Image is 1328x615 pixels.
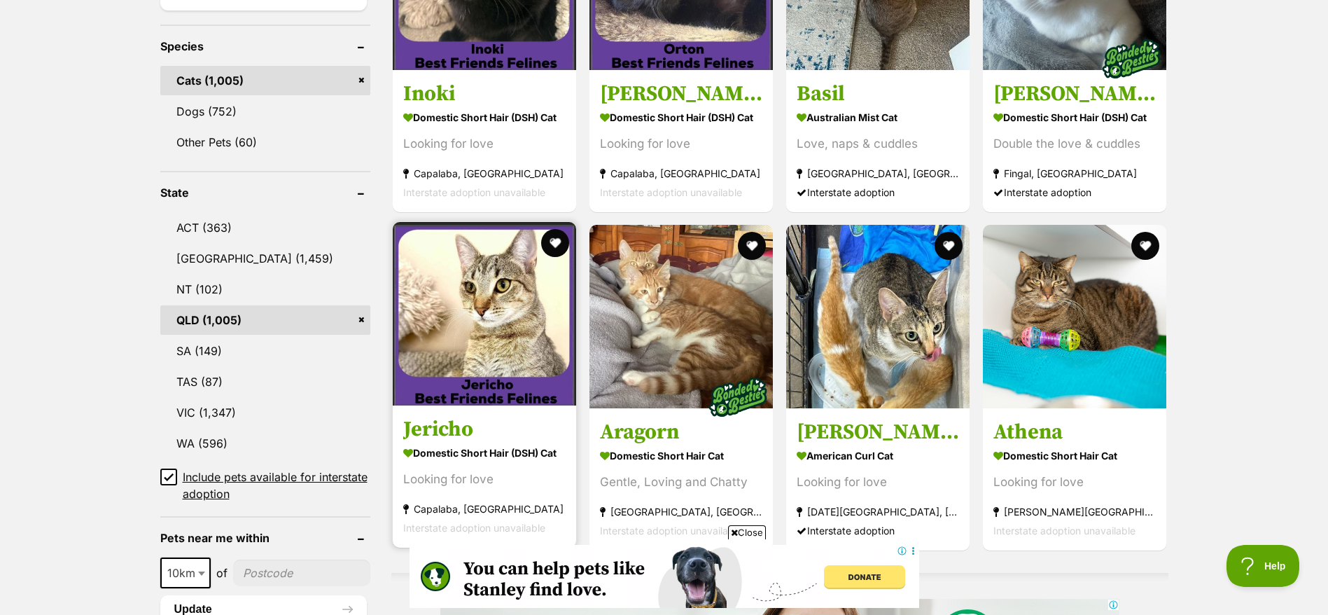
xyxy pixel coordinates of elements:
[600,80,762,106] h3: [PERSON_NAME]
[393,406,576,548] a: Jericho Domestic Short Hair (DSH) Cat Looking for love Capalaba, [GEOGRAPHIC_DATA] Interstate ado...
[797,521,959,540] div: Interstate adoption
[935,232,963,260] button: favourite
[160,40,370,53] header: Species
[797,182,959,201] div: Interstate adoption
[160,186,370,199] header: State
[160,469,370,502] a: Include pets available for interstate adoption
[589,225,773,408] img: Aragorn - Domestic Short Hair Cat
[403,416,566,443] h3: Jericho
[600,473,762,492] div: Gentle, Loving and Chatty
[403,106,566,127] strong: Domestic Short Hair (DSH) Cat
[993,445,1156,466] strong: Domestic Short Hair Cat
[1097,23,1167,93] img: bonded besties
[410,545,919,608] iframe: Advertisement
[797,80,959,106] h3: Basil
[983,408,1166,551] a: Athena Domestic Short Hair Cat Looking for love [PERSON_NAME][GEOGRAPHIC_DATA], [GEOGRAPHIC_DATA]...
[1226,545,1300,587] iframe: Help Scout Beacon - Open
[993,134,1156,153] div: Double the love & cuddles
[600,134,762,153] div: Looking for love
[728,525,766,539] span: Close
[993,525,1135,537] span: Interstate adoption unavailable
[162,563,209,583] span: 10km
[993,80,1156,106] h3: [PERSON_NAME] & [PERSON_NAME]
[993,106,1156,127] strong: Domestic Short Hair (DSH) Cat
[797,445,959,466] strong: American Curl Cat
[786,69,970,212] a: Basil Australian Mist Cat Love, naps & cuddles [GEOGRAPHIC_DATA], [GEOGRAPHIC_DATA] Interstate ad...
[703,362,773,432] img: bonded besties
[160,127,370,157] a: Other Pets (60)
[160,367,370,396] a: TAS (87)
[797,106,959,127] strong: Australian Mist Cat
[403,522,545,534] span: Interstate adoption unavailable
[403,499,566,518] strong: Capalaba, [GEOGRAPHIC_DATA]
[797,163,959,182] strong: [GEOGRAPHIC_DATA], [GEOGRAPHIC_DATA]
[600,106,762,127] strong: Domestic Short Hair (DSH) Cat
[993,502,1156,521] strong: [PERSON_NAME][GEOGRAPHIC_DATA], [GEOGRAPHIC_DATA]
[216,565,228,581] span: of
[403,470,566,489] div: Looking for love
[160,213,370,242] a: ACT (363)
[600,502,762,521] strong: [GEOGRAPHIC_DATA], [GEOGRAPHIC_DATA]
[160,558,211,588] span: 10km
[993,182,1156,201] div: Interstate adoption
[797,473,959,492] div: Looking for love
[233,560,370,586] input: postcode
[403,80,566,106] h3: Inoki
[200,1,209,11] img: adc.png
[589,408,773,551] a: Aragorn Domestic Short Hair Cat Gentle, Loving and Chatty [GEOGRAPHIC_DATA], [GEOGRAPHIC_DATA] In...
[797,502,959,521] strong: [DATE][GEOGRAPHIC_DATA], [GEOGRAPHIC_DATA]
[160,275,370,304] a: NT (102)
[403,443,566,463] strong: Domestic Short Hair (DSH) Cat
[393,69,576,212] a: Inoki Domestic Short Hair (DSH) Cat Looking for love Capalaba, [GEOGRAPHIC_DATA] Interstate adopt...
[160,398,370,427] a: VIC (1,347)
[160,244,370,273] a: [GEOGRAPHIC_DATA] (1,459)
[786,225,970,408] img: Tada - American Curl Cat
[403,186,545,198] span: Interstate adoption unavailable
[786,408,970,551] a: [PERSON_NAME] American Curl Cat Looking for love [DATE][GEOGRAPHIC_DATA], [GEOGRAPHIC_DATA] Inter...
[541,229,569,257] button: favourite
[160,66,370,95] a: Cats (1,005)
[160,532,370,544] header: Pets near me within
[600,419,762,445] h3: Aragorn
[1132,232,1160,260] button: favourite
[600,163,762,182] strong: Capalaba, [GEOGRAPHIC_DATA]
[600,445,762,466] strong: Domestic Short Hair Cat
[183,469,370,502] span: Include pets available for interstate adoption
[600,525,742,537] span: Interstate adoption unavailable
[403,163,566,182] strong: Capalaba, [GEOGRAPHIC_DATA]
[983,225,1166,408] img: Athena - Domestic Short Hair Cat
[993,163,1156,182] strong: Fingal, [GEOGRAPHIC_DATA]
[160,336,370,366] a: SA (149)
[993,473,1156,492] div: Looking for love
[160,429,370,458] a: WA (596)
[393,222,576,406] img: Jericho - Domestic Short Hair (DSH) Cat
[797,134,959,153] div: Love, naps & cuddles
[983,69,1166,212] a: [PERSON_NAME] & [PERSON_NAME] Domestic Short Hair (DSH) Cat Double the love & cuddles Fingal, [GE...
[600,186,742,198] span: Interstate adoption unavailable
[160,305,370,335] a: QLD (1,005)
[738,232,766,260] button: favourite
[589,69,773,212] a: [PERSON_NAME] Domestic Short Hair (DSH) Cat Looking for love Capalaba, [GEOGRAPHIC_DATA] Intersta...
[403,134,566,153] div: Looking for love
[797,419,959,445] h3: [PERSON_NAME]
[993,419,1156,445] h3: Athena
[160,97,370,126] a: Dogs (752)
